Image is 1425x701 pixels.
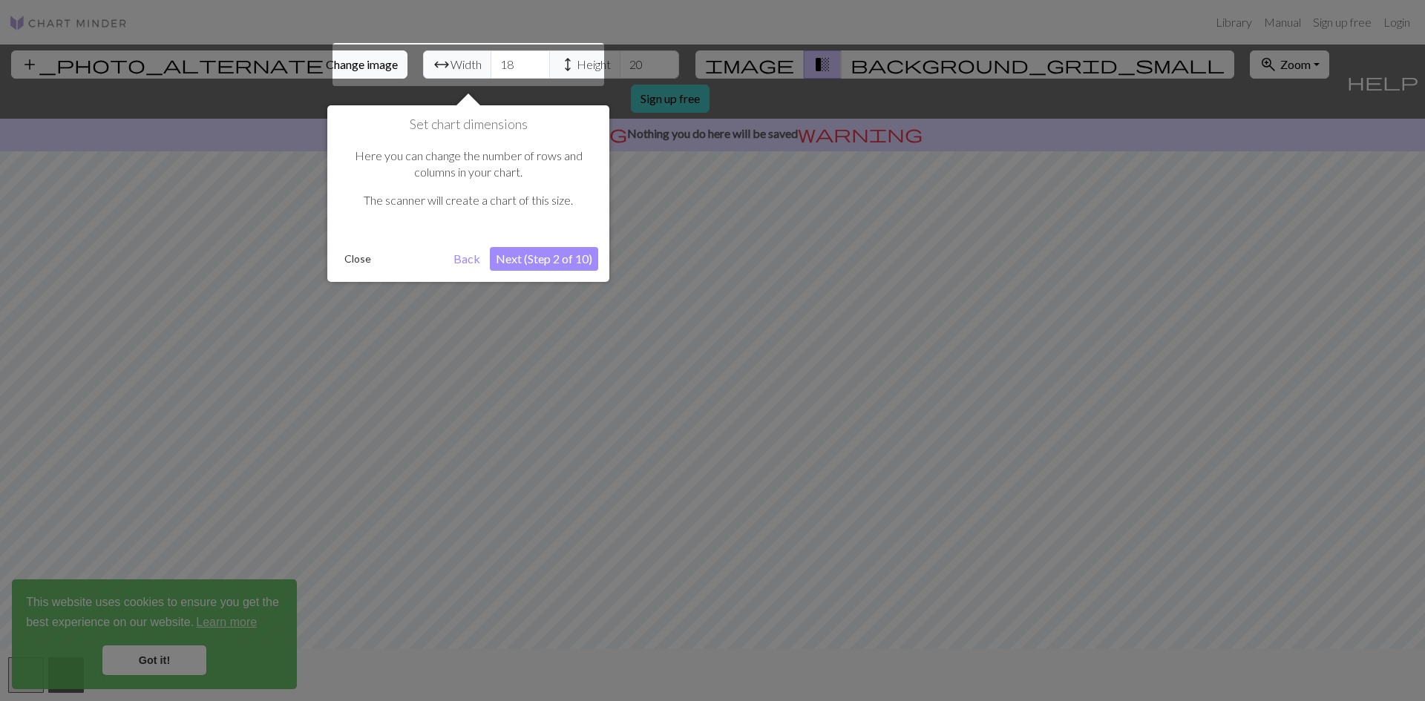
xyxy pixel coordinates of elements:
[327,105,609,282] div: Set chart dimensions
[490,247,598,271] button: Next (Step 2 of 10)
[346,148,591,181] p: Here you can change the number of rows and columns in your chart.
[346,192,591,208] p: The scanner will create a chart of this size.
[338,116,598,133] h1: Set chart dimensions
[448,247,486,271] button: Back
[338,248,377,270] button: Close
